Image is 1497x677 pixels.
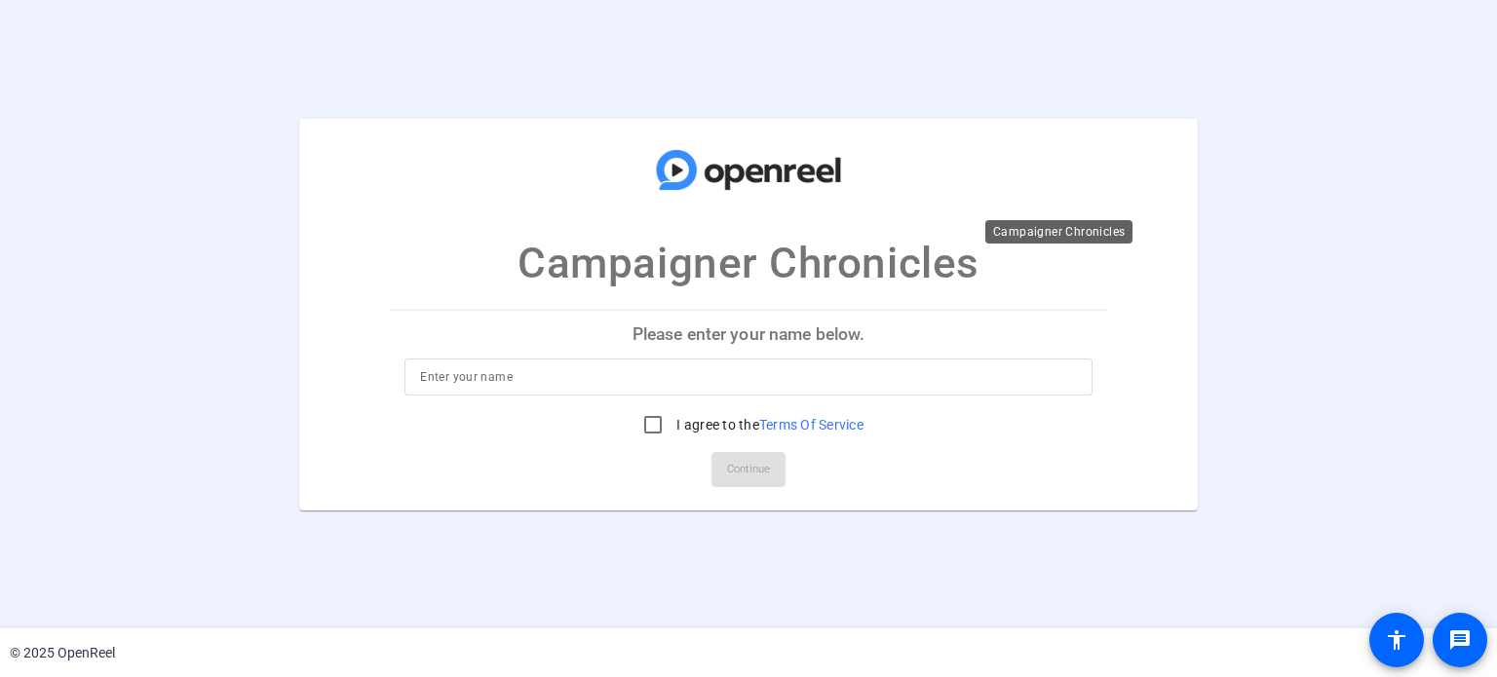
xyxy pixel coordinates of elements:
img: company-logo [651,137,846,202]
label: I agree to the [672,415,864,434]
p: Please enter your name below. [389,311,1107,357]
mat-icon: accessibility [1385,628,1408,652]
mat-icon: message [1448,628,1472,652]
div: © 2025 OpenReel [10,643,115,663]
div: Campaigner Chronicles [985,220,1132,244]
input: Enter your name [420,365,1076,389]
a: Terms Of Service [759,417,864,433]
p: Campaigner Chronicles [518,231,979,295]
